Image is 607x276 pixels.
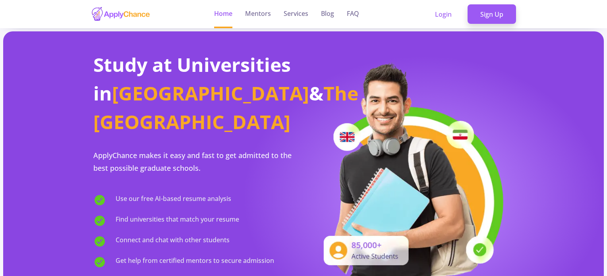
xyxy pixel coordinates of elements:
[116,214,239,227] span: Find universities that match your resume
[422,4,464,24] a: Login
[93,151,292,173] span: ApplyChance makes it easy and fast to get admitted to the best possible graduate schools.
[116,256,274,268] span: Get help from certified mentors to secure admission
[91,6,151,22] img: applychance logo
[93,52,291,106] span: Study at Universities in
[309,80,323,106] span: &
[116,235,230,248] span: Connect and chat with other students
[116,194,231,207] span: Use our free AI-based resume analysis
[112,80,309,106] span: [GEOGRAPHIC_DATA]
[468,4,516,24] a: Sign Up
